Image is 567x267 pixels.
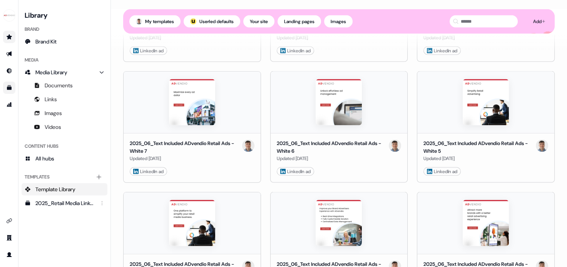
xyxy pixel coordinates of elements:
[35,185,75,193] span: Template Library
[35,38,57,45] span: Brand Kit
[22,79,107,92] a: Documents
[243,15,274,28] button: Your site
[45,123,61,131] span: Videos
[22,121,107,133] a: Videos
[22,66,107,78] a: Media Library
[324,15,353,28] button: Images
[129,15,181,28] button: My templates
[22,54,107,66] div: Media
[3,65,15,77] a: Go to Inbound
[3,98,15,111] a: Go to attribution
[35,68,67,76] span: Media Library
[22,197,107,209] a: 2025_Retail Media LinkedIn Ad Templates_1080X1080
[527,15,549,28] button: Add
[22,35,107,48] a: Brand Kit
[280,168,311,175] div: LinkedIn ad
[463,200,509,246] img: 2025_06_Text Included ADvendio Retail Ads - White 2
[136,18,142,25] img: Denis
[427,168,457,175] div: LinkedIn ad
[3,249,15,261] a: Go to profile
[35,155,54,162] span: All hubs
[277,155,386,162] div: Updated [DATE]
[3,31,15,43] a: Go to prospects
[3,232,15,244] a: Go to team
[423,140,533,155] div: 2025_06_Text Included ADvendio Retail Ads - White 5
[463,79,509,125] img: 2025_06_Text Included ADvendio Retail Ads - White 5
[45,82,73,89] span: Documents
[123,71,261,183] button: 2025_06_Text Included ADvendio Retail Ads - White 72025_06_Text Included ADvendio Retail Ads - Wh...
[270,71,408,183] button: 2025_06_Text Included ADvendio Retail Ads - White 62025_06_Text Included ADvendio Retail Ads - Wh...
[130,155,239,162] div: Updated [DATE]
[278,15,321,28] button: Landing pages
[35,199,95,207] div: 2025_Retail Media LinkedIn Ad Templates_1080X1080
[22,93,107,105] a: Links
[190,18,196,25] img: userled logo
[3,82,15,94] a: Go to templates
[536,140,548,152] img: Denis
[277,140,386,155] div: 2025_06_Text Included ADvendio Retail Ads - White 6
[417,71,555,183] button: 2025_06_Text Included ADvendio Retail Ads - White 52025_06_Text Included ADvendio Retail Ads - Wh...
[22,183,107,195] a: Template Library
[169,200,215,246] img: 2025_06_Text Included ADvendio Retail Ads - White 4
[169,79,215,125] img: 2025_06_Text Included ADvendio Retail Ads - White 7
[22,171,107,183] div: Templates
[22,9,107,20] h3: Library
[3,215,15,227] a: Go to integrations
[242,140,254,152] img: Denis
[423,155,533,162] div: Updated [DATE]
[22,152,107,165] a: All hubs
[190,18,196,25] div: ;
[45,95,57,103] span: Links
[130,140,239,155] div: 2025_06_Text Included ADvendio Retail Ads - White 7
[316,200,362,246] img: 2025_06_Text Included ADvendio Retail Ads - White 3
[22,107,107,119] a: Images
[316,79,362,125] img: 2025_06_Text Included ADvendio Retail Ads - White 6
[184,15,240,28] button: userled logo;Userled defaults
[3,48,15,60] a: Go to outbound experience
[133,168,164,175] div: LinkedIn ad
[22,23,107,35] div: Brand
[45,109,62,117] span: Images
[389,140,401,152] img: Denis
[22,140,107,152] div: Content Hubs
